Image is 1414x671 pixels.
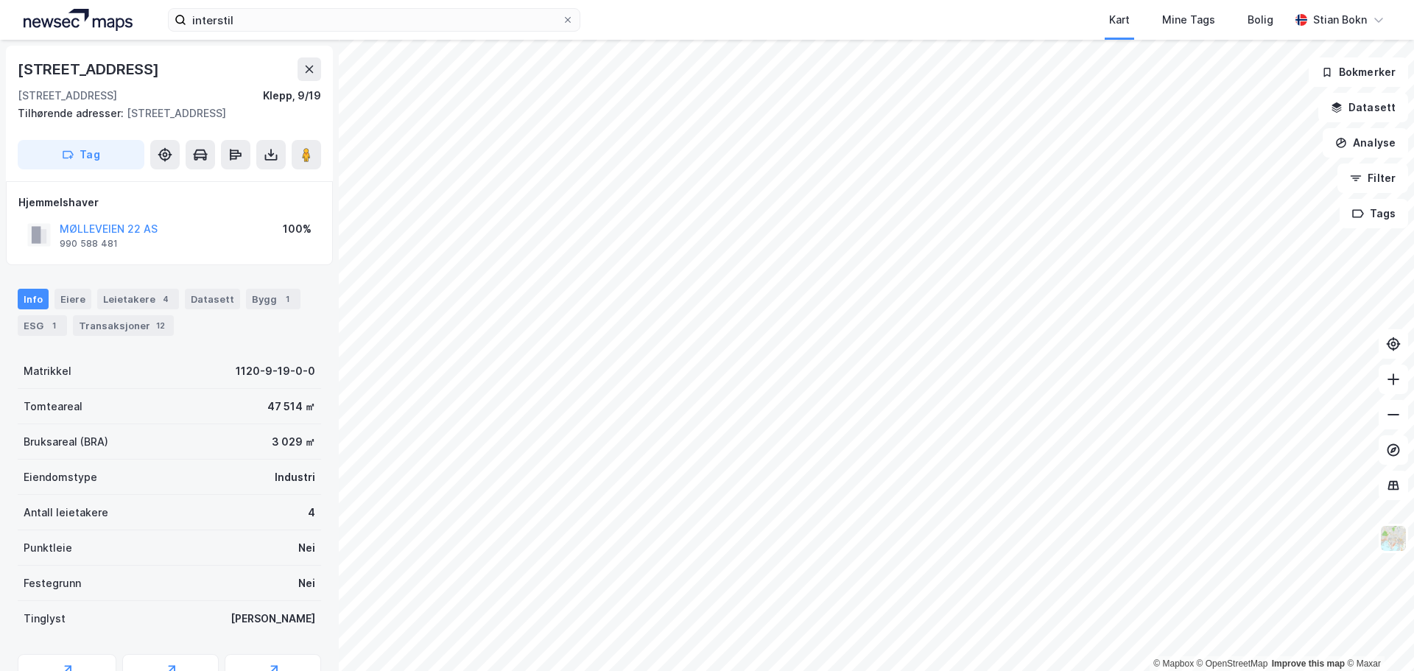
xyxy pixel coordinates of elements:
[1309,57,1408,87] button: Bokmerker
[24,468,97,486] div: Eiendomstype
[1153,658,1194,669] a: Mapbox
[272,433,315,451] div: 3 029 ㎡
[18,315,67,336] div: ESG
[267,398,315,415] div: 47 514 ㎡
[97,289,179,309] div: Leietakere
[1109,11,1130,29] div: Kart
[18,194,320,211] div: Hjemmelshaver
[1323,128,1408,158] button: Analyse
[24,539,72,557] div: Punktleie
[1340,600,1414,671] iframe: Chat Widget
[153,318,168,333] div: 12
[54,289,91,309] div: Eiere
[308,504,315,521] div: 4
[1379,524,1407,552] img: Z
[1248,11,1273,29] div: Bolig
[24,398,82,415] div: Tomteareal
[236,362,315,380] div: 1120-9-19-0-0
[18,105,309,122] div: [STREET_ADDRESS]
[24,504,108,521] div: Antall leietakere
[185,289,240,309] div: Datasett
[158,292,173,306] div: 4
[24,362,71,380] div: Matrikkel
[18,87,117,105] div: [STREET_ADDRESS]
[1162,11,1215,29] div: Mine Tags
[18,57,162,81] div: [STREET_ADDRESS]
[246,289,300,309] div: Bygg
[186,9,562,31] input: Søk på adresse, matrikkel, gårdeiere, leietakere eller personer
[46,318,61,333] div: 1
[298,539,315,557] div: Nei
[275,468,315,486] div: Industri
[1272,658,1345,669] a: Improve this map
[298,575,315,592] div: Nei
[1340,199,1408,228] button: Tags
[1318,93,1408,122] button: Datasett
[60,238,118,250] div: 990 588 481
[18,289,49,309] div: Info
[18,140,144,169] button: Tag
[1337,164,1408,193] button: Filter
[1340,600,1414,671] div: Kontrollprogram for chat
[24,610,66,628] div: Tinglyst
[263,87,321,105] div: Klepp, 9/19
[1197,658,1268,669] a: OpenStreetMap
[24,9,133,31] img: logo.a4113a55bc3d86da70a041830d287a7e.svg
[231,610,315,628] div: [PERSON_NAME]
[283,220,312,238] div: 100%
[280,292,295,306] div: 1
[73,315,174,336] div: Transaksjoner
[1313,11,1367,29] div: Stian Bokn
[24,433,108,451] div: Bruksareal (BRA)
[18,107,127,119] span: Tilhørende adresser:
[24,575,81,592] div: Festegrunn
